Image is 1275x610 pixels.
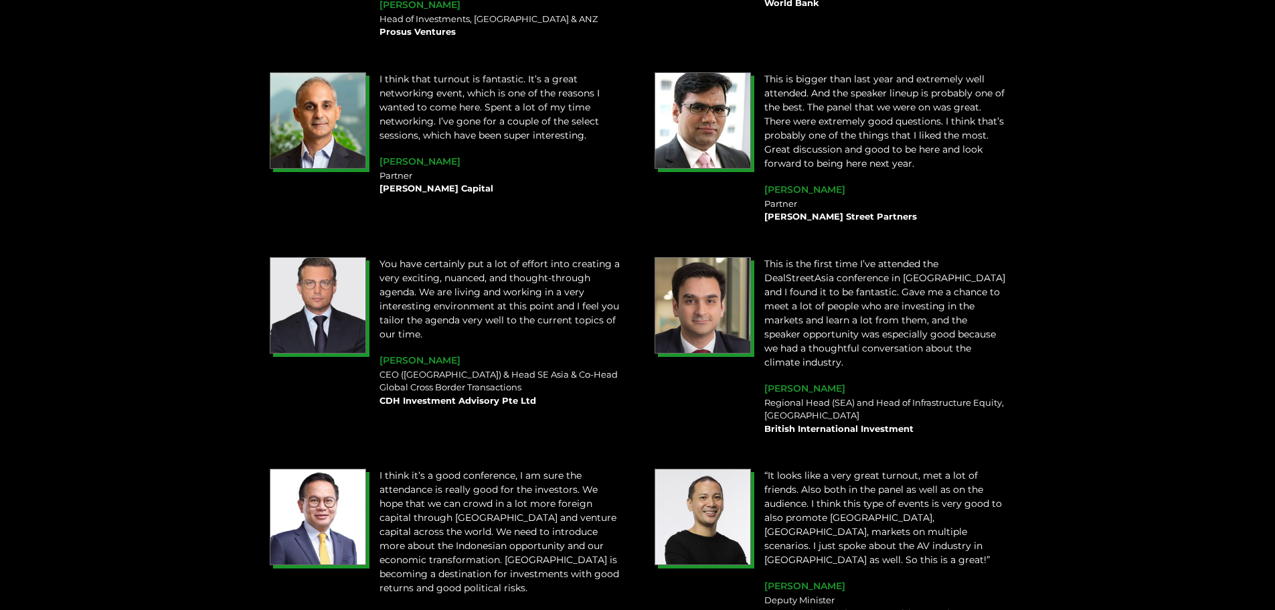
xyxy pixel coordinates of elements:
p: This is bigger than last year and extremely well attended. And the speaker lineup is probably one... [764,72,1006,171]
span: [PERSON_NAME] [379,155,460,167]
span: [PERSON_NAME] [764,183,845,196]
div: Partner [764,198,1006,224]
b: [PERSON_NAME] Capital [379,183,493,194]
p: You have certainly put a lot of effort into creating a very exciting, nuanced, and thought-throug... [379,257,621,341]
p: “It looks like a very great turnout, met a lot of friends. Also both in the panel as well as on t... [764,469,1006,567]
b: British International Investment [764,423,914,434]
img: SARIT CHOPRA [270,72,366,169]
span: [PERSON_NAME] [764,580,845,592]
b: [PERSON_NAME] Street Partners [764,211,917,222]
img: Rohit-Anand [655,257,751,354]
img: Rachmat Kaimuddin [655,469,751,565]
p: I think it’s a good conference, I am sure the attendance is really good for the investors. We hop... [379,469,621,595]
p: I think that turnout is fantastic. It’s a great networking event, which is one of the reasons I w... [379,72,621,143]
span: [PERSON_NAME] [764,382,845,394]
div: Regional Head (SEA) and Head of Infrastructure Equity, [GEOGRAPHIC_DATA] [764,396,1006,436]
img: Sunil Mishra [655,72,751,169]
div: Head of Investments, [GEOGRAPHIC_DATA] & ANZ [379,13,621,39]
p: This is the first time I’ve attended the DealStreetAsia conference in [GEOGRAPHIC_DATA] and I fou... [764,257,1006,370]
div: CEO ([GEOGRAPHIC_DATA]) & Head SE Asia & Co-Head Global Cross Border Transactions [379,368,621,408]
b: Prosus Ventures [379,26,456,37]
span: [PERSON_NAME] [379,354,460,366]
b: CDH Investment Advisory Pte Ltd [379,395,536,406]
div: Partner [379,169,621,196]
img: Thomas Lanyi [270,257,366,354]
img: Kartika Wirjoatmodjo [270,469,366,565]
